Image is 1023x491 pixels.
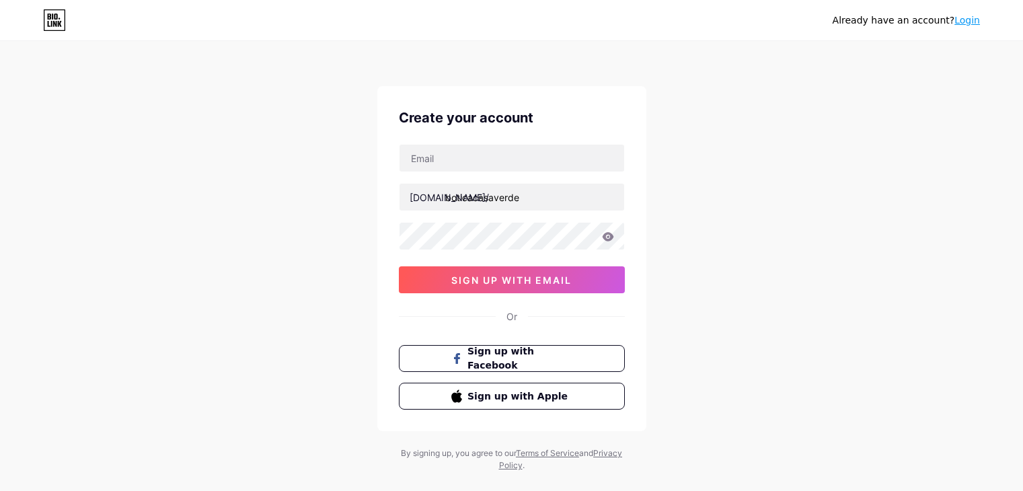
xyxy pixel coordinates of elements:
a: Terms of Service [516,448,579,458]
div: Already have an account? [833,13,980,28]
span: Sign up with Apple [467,389,572,404]
input: Email [400,145,624,172]
button: Sign up with Facebook [399,345,625,372]
div: By signing up, you agree to our and . [397,447,626,471]
a: Login [954,15,980,26]
button: sign up with email [399,266,625,293]
div: [DOMAIN_NAME]/ [410,190,489,204]
div: Or [506,309,517,324]
input: username [400,184,624,211]
span: sign up with email [451,274,572,286]
div: Create your account [399,108,625,128]
button: Sign up with Apple [399,383,625,410]
span: Sign up with Facebook [467,344,572,373]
